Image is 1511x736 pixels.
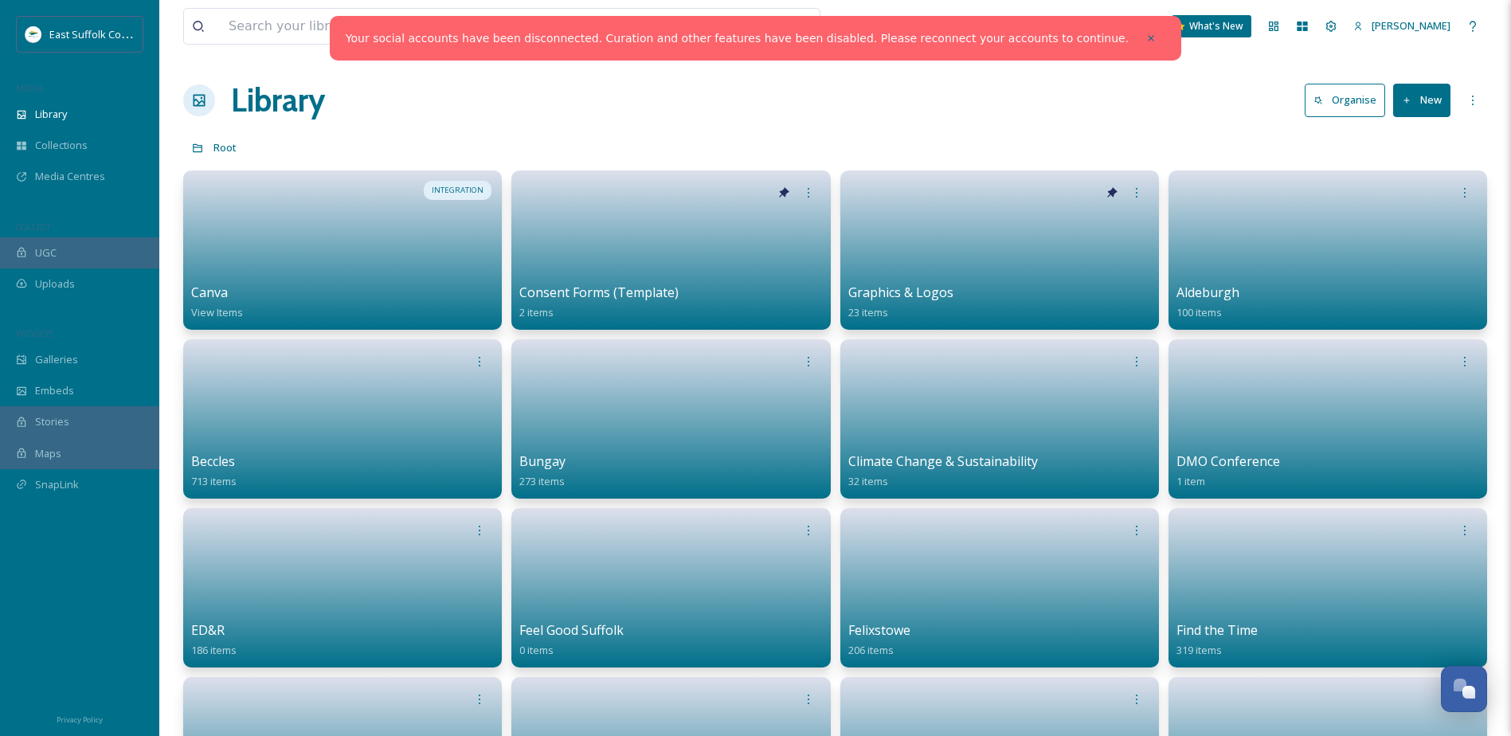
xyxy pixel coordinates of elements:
[519,285,679,319] a: Consent Forms (Template)2 items
[1176,621,1258,639] span: Find the Time
[1305,84,1385,116] button: Organise
[519,454,566,488] a: Bungay273 items
[1176,454,1280,488] a: DMO Conference1 item
[848,621,910,639] span: Felixstowe
[35,414,69,429] span: Stories
[213,140,237,155] span: Root
[718,10,812,41] a: View all files
[432,185,483,196] span: INTEGRATION
[519,452,566,470] span: Bungay
[1305,84,1393,116] a: Organise
[519,643,554,657] span: 0 items
[1176,284,1239,301] span: Aldeburgh
[1176,623,1258,657] a: Find the Time319 items
[191,284,228,301] span: Canva
[35,138,88,153] span: Collections
[848,452,1038,470] span: Climate Change & Sustainability
[1393,84,1450,116] button: New
[1372,18,1450,33] span: [PERSON_NAME]
[35,383,74,398] span: Embeds
[191,305,243,319] span: View Items
[519,621,624,639] span: Feel Good Suffolk
[848,474,888,488] span: 32 items
[1441,666,1487,712] button: Open Chat
[1176,643,1222,657] span: 319 items
[191,454,237,488] a: Beccles713 items
[231,76,325,124] a: Library
[519,284,679,301] span: Consent Forms (Template)
[519,623,624,657] a: Feel Good Suffolk0 items
[213,138,237,157] a: Root
[346,30,1129,47] a: Your social accounts have been disconnected. Curation and other features have been disabled. Plea...
[1176,452,1280,470] span: DMO Conference
[848,643,894,657] span: 206 items
[49,26,143,41] span: East Suffolk Council
[35,352,78,367] span: Galleries
[1172,15,1251,37] a: What's New
[57,709,103,728] a: Privacy Policy
[519,474,565,488] span: 273 items
[1176,474,1205,488] span: 1 item
[221,9,690,44] input: Search your library
[1176,305,1222,319] span: 100 items
[848,623,910,657] a: Felixstowe206 items
[191,452,235,470] span: Beccles
[35,107,67,122] span: Library
[191,474,237,488] span: 713 items
[183,170,502,330] a: INTEGRATIONCanvaView Items
[848,305,888,319] span: 23 items
[1345,10,1458,41] a: [PERSON_NAME]
[35,276,75,292] span: Uploads
[1176,285,1239,319] a: Aldeburgh100 items
[16,82,44,94] span: MEDIA
[191,621,225,639] span: ED&R
[191,623,237,657] a: ED&R186 items
[35,245,57,260] span: UGC
[519,305,554,319] span: 2 items
[848,284,953,301] span: Graphics & Logos
[35,446,61,461] span: Maps
[25,26,41,42] img: ESC%20Logo.png
[16,327,53,339] span: WIDGETS
[57,714,103,725] span: Privacy Policy
[16,221,50,233] span: COLLECT
[35,169,105,184] span: Media Centres
[848,285,953,319] a: Graphics & Logos23 items
[848,454,1038,488] a: Climate Change & Sustainability32 items
[35,477,79,492] span: SnapLink
[191,643,237,657] span: 186 items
